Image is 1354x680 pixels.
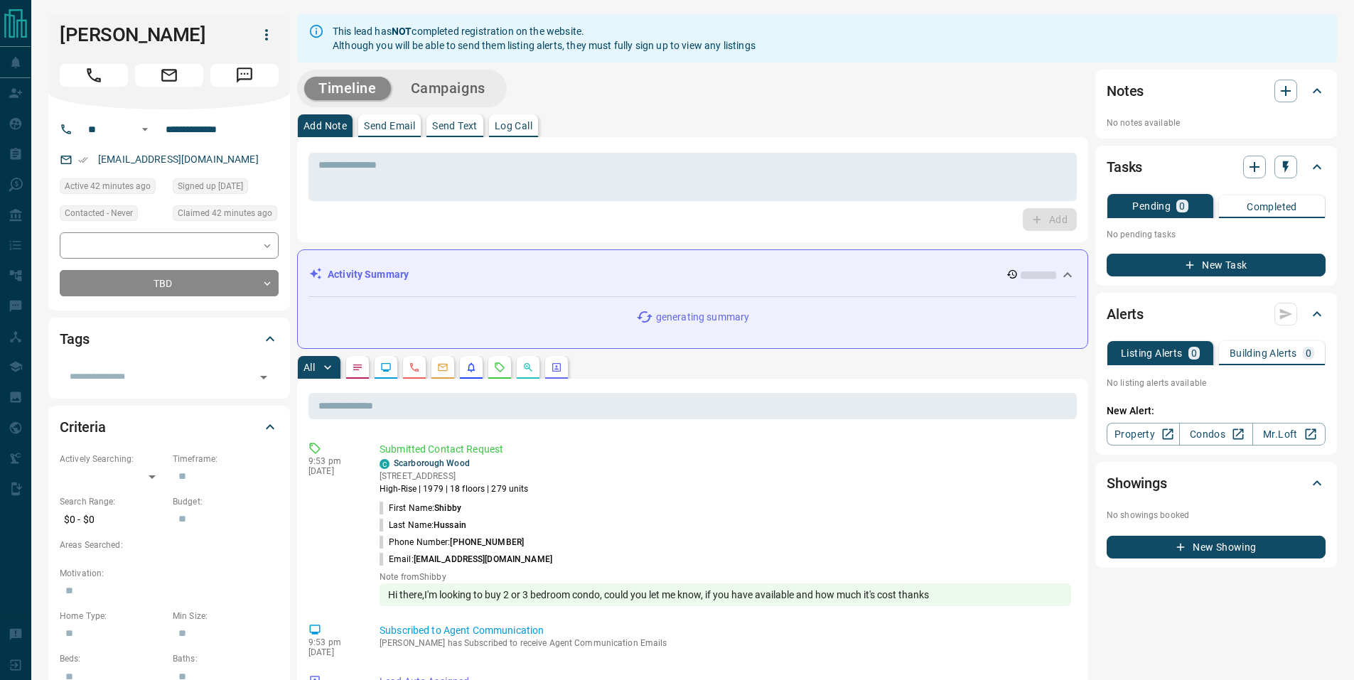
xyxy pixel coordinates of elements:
[380,502,461,514] p: First Name:
[1107,297,1326,331] div: Alerts
[60,567,279,580] p: Motivation:
[380,536,524,549] p: Phone Number:
[392,26,412,37] strong: NOT
[173,652,279,665] p: Baths:
[78,155,88,165] svg: Email Verified
[60,416,106,438] h2: Criteria
[380,482,529,495] p: High-Rise | 1979 | 18 floors | 279 units
[656,310,749,325] p: generating summary
[1306,348,1311,358] p: 0
[328,267,409,282] p: Activity Summary
[1107,80,1144,102] h2: Notes
[380,583,1071,606] div: Hi there,I'm looking to buy 2 or 3 bedroom condo, could you let me know, if you have available an...
[380,459,389,469] div: condos.ca
[333,18,756,58] div: This lead has completed registration on the website. Although you will be able to send them listi...
[380,442,1071,457] p: Submitted Contact Request
[60,539,279,551] p: Areas Searched:
[1107,224,1326,245] p: No pending tasks
[434,503,461,513] span: Shibby
[414,554,552,564] span: [EMAIL_ADDRESS][DOMAIN_NAME]
[495,121,532,131] p: Log Call
[303,362,315,372] p: All
[173,610,279,622] p: Min Size:
[522,362,534,373] svg: Opportunities
[364,121,415,131] p: Send Email
[173,205,279,225] div: Thu Sep 11 2025
[60,64,128,87] span: Call
[1107,404,1326,419] p: New Alert:
[173,453,279,465] p: Timeframe:
[434,520,466,530] span: Hussain
[1107,509,1326,522] p: No showings booked
[60,610,166,622] p: Home Type:
[254,367,274,387] button: Open
[308,456,358,466] p: 9:53 pm
[1107,254,1326,276] button: New Task
[210,64,279,87] span: Message
[308,637,358,647] p: 9:53 pm
[308,466,358,476] p: [DATE]
[1107,74,1326,108] div: Notes
[380,519,466,531] p: Last Name:
[60,495,166,508] p: Search Range:
[60,652,166,665] p: Beds:
[1230,348,1297,358] p: Building Alerts
[380,638,1071,648] p: [PERSON_NAME] has Subscribed to receive Agent Communication Emails
[1107,156,1142,178] h2: Tasks
[98,153,259,165] a: [EMAIL_ADDRESS][DOMAIN_NAME]
[380,362,392,373] svg: Lead Browsing Activity
[1107,466,1326,500] div: Showings
[1121,348,1183,358] p: Listing Alerts
[303,121,347,131] p: Add Note
[1132,201,1171,211] p: Pending
[60,328,89,350] h2: Tags
[60,410,279,444] div: Criteria
[1107,117,1326,129] p: No notes available
[60,322,279,356] div: Tags
[308,647,358,657] p: [DATE]
[309,261,1076,288] div: Activity Summary
[352,362,363,373] svg: Notes
[1107,150,1326,184] div: Tasks
[60,178,166,198] div: Thu Sep 11 2025
[135,64,203,87] span: Email
[1252,423,1326,446] a: Mr.Loft
[65,179,151,193] span: Active 42 minutes ago
[178,206,272,220] span: Claimed 42 minutes ago
[432,121,478,131] p: Send Text
[409,362,420,373] svg: Calls
[1107,303,1144,325] h2: Alerts
[380,623,1071,638] p: Subscribed to Agent Communication
[136,121,154,138] button: Open
[394,458,470,468] a: Scarborough Wood
[1107,377,1326,389] p: No listing alerts available
[1107,472,1167,495] h2: Showings
[1191,348,1197,358] p: 0
[1247,202,1297,212] p: Completed
[65,206,133,220] span: Contacted - Never
[173,178,279,198] div: Sat Jul 05 2025
[397,77,500,100] button: Campaigns
[1179,423,1252,446] a: Condos
[494,362,505,373] svg: Requests
[60,453,166,465] p: Actively Searching:
[173,495,279,508] p: Budget:
[304,77,391,100] button: Timeline
[178,179,243,193] span: Signed up [DATE]
[437,362,448,373] svg: Emails
[450,537,524,547] span: [PHONE_NUMBER]
[60,508,166,531] p: $0 - $0
[1107,423,1180,446] a: Property
[380,572,1071,582] p: Note from Shibby
[466,362,477,373] svg: Listing Alerts
[60,270,279,296] div: TBD
[1107,536,1326,558] button: New Showing
[551,362,562,373] svg: Agent Actions
[60,23,233,46] h1: [PERSON_NAME]
[380,470,529,482] p: [STREET_ADDRESS]
[1179,201,1185,211] p: 0
[380,553,552,566] p: Email:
